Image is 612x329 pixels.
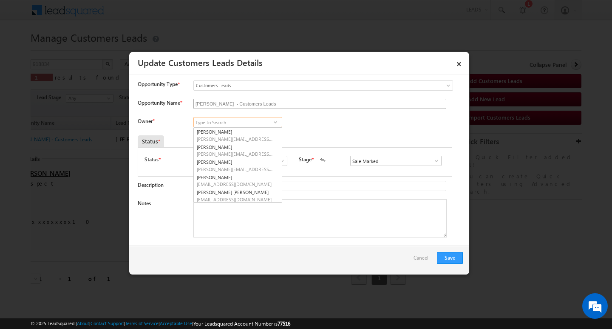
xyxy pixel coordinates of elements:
a: Contact Support [91,320,124,326]
span: Your Leadsquared Account Number is [193,320,290,327]
a: [PERSON_NAME] [194,173,282,189]
em: Start Chat [116,262,154,274]
div: Status [138,135,164,147]
a: [PERSON_NAME] [PERSON_NAME] [194,188,282,203]
a: Customers Leads [193,80,453,91]
a: About [77,320,89,326]
label: Description [138,182,164,188]
span: Customers Leads [194,82,418,89]
span: [PERSON_NAME][EMAIL_ADDRESS][PERSON_NAME][DOMAIN_NAME] [197,136,273,142]
label: Status [144,156,159,163]
a: Acceptable Use [160,320,192,326]
button: Save [437,252,463,264]
div: Chat with us now [44,45,143,56]
a: Show All Items [270,118,280,126]
input: Type to Search [350,156,442,166]
span: [PERSON_NAME][EMAIL_ADDRESS][DOMAIN_NAME] [197,166,273,172]
a: Cancel [414,252,433,268]
label: Owner [138,118,154,124]
a: [PERSON_NAME] [194,143,282,158]
a: Show All Items [275,157,285,165]
a: × [452,55,466,70]
a: Update Customers Leads Details [138,56,263,68]
span: [EMAIL_ADDRESS][DOMAIN_NAME] [197,196,273,203]
input: Type to Search [193,117,282,127]
img: d_60004797649_company_0_60004797649 [14,45,36,56]
div: Minimize live chat window [139,4,160,25]
span: © 2025 LeadSquared | | | | | [31,320,290,328]
a: [PERSON_NAME] [194,158,282,173]
label: Notes [138,200,151,206]
span: [EMAIL_ADDRESS][DOMAIN_NAME] [197,181,273,187]
textarea: Type your message and hit 'Enter' [11,79,155,255]
label: Stage [299,156,312,163]
span: [PERSON_NAME][EMAIL_ADDRESS][PERSON_NAME][DOMAIN_NAME] [197,151,273,157]
label: Opportunity Name [138,100,182,106]
a: Show All Items [429,157,439,165]
span: Opportunity Type [138,80,178,88]
a: [PERSON_NAME] [194,128,282,143]
span: 77516 [278,320,290,327]
a: Terms of Service [125,320,159,326]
